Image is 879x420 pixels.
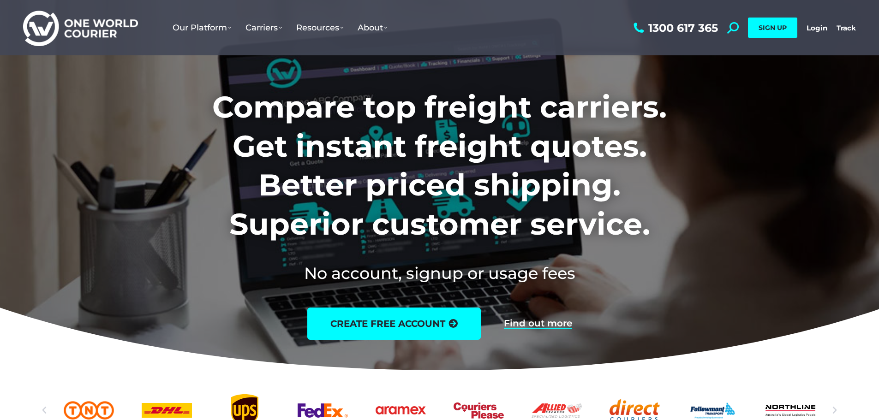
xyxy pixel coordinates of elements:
span: SIGN UP [759,24,787,32]
a: Resources [289,13,351,42]
a: Find out more [504,319,572,329]
span: About [358,23,388,33]
a: create free account [307,308,481,340]
span: Our Platform [173,23,232,33]
h2: No account, signup or usage fees [151,262,728,284]
a: Our Platform [166,13,239,42]
a: Carriers [239,13,289,42]
img: One World Courier [23,9,138,47]
a: Track [837,24,856,32]
span: Carriers [245,23,282,33]
span: Resources [296,23,344,33]
a: 1300 617 365 [631,22,718,34]
a: Login [807,24,827,32]
a: About [351,13,395,42]
h1: Compare top freight carriers. Get instant freight quotes. Better priced shipping. Superior custom... [151,88,728,243]
a: SIGN UP [748,18,797,38]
